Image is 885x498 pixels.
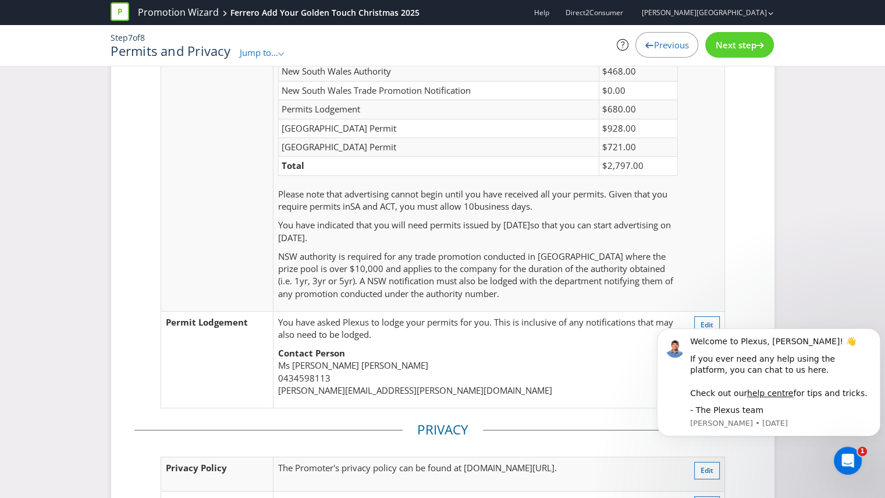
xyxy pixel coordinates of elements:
span: so that you can start advertising on [530,219,671,231]
div: Ask a question [24,167,195,179]
div: AI Agent and team can help [24,179,195,191]
img: logo [23,22,86,41]
span: Please note that advertising cannot begin until you have received all your permits. Given that yo... [278,188,667,212]
span: Edit [701,465,713,475]
td: Permit Lodgement [161,311,273,408]
span: You have indicated that you will need permits issued by [278,219,501,231]
h1: Permits and Privacy [111,44,230,58]
span: Step [111,32,128,43]
span: [DOMAIN_NAME][URL] [464,462,555,474]
span: Ms [278,359,290,371]
img: Profile image for Khris [136,19,159,42]
iframe: Intercom notifications message [652,312,885,467]
div: Deleting documents [17,274,216,295]
div: Delegating document approval and signing [24,300,195,324]
a: [PERSON_NAME][GEOGRAPHIC_DATA] [630,8,766,17]
p: Hi [PERSON_NAME] 👋 [23,83,209,122]
strong: Contact Person [278,347,345,359]
button: Messages [77,363,155,410]
span: 10 [464,200,474,212]
span: Previous [653,39,688,51]
td: $0.00 [599,81,677,100]
legend: Privacy [403,421,483,439]
iframe: Intercom live chat [834,447,862,475]
span: [DATE] [278,232,305,243]
td: New South Wales Trade Promotion Notification [279,81,599,100]
span: Home [26,393,52,401]
span: [PERSON_NAME][EMAIL_ADDRESS][PERSON_NAME][DOMAIN_NAME] [278,384,552,396]
div: Requesting legal support [17,329,216,351]
div: Requesting legal support [24,334,195,346]
div: Profile image for Jillian [158,19,182,42]
span: 7 [128,32,133,43]
td: Permit Requirements [161,6,273,311]
span: Next step [715,39,756,51]
p: You have asked Plexus to lodge your permits for you. This is inclusive of any notifications that ... [278,316,677,341]
td: Privacy Policy [161,457,273,492]
div: Deleting documents [24,278,195,291]
span: . [305,232,307,243]
div: Close [200,19,221,40]
div: Ask a questionAI Agent and team can help [12,157,221,201]
span: 1 [858,447,867,456]
button: Edit [694,462,720,479]
p: How can we help? [23,122,209,142]
span: [PERSON_NAME] [292,359,359,371]
div: Pausing or cancelling a document workflow [17,240,216,274]
td: $721.00 [599,138,677,157]
span: of [133,32,140,43]
div: Delegating document approval and signing [17,295,216,329]
span: s [526,200,530,212]
span: Help [184,393,203,401]
span: SA and ACT [350,200,395,212]
span: . [555,462,557,474]
td: Permits Lodgement [279,100,599,119]
span: [DATE] [503,219,530,231]
td: $680.00 [599,100,677,119]
strong: Total [282,160,304,171]
div: Ferrero Add Your Golden Touch Christmas 2025 [230,7,420,19]
span: [PERSON_NAME] [361,359,428,371]
td: [GEOGRAPHIC_DATA] Permit [279,119,599,137]
div: Pausing or cancelling a document workflow [24,245,195,269]
button: Search for help [17,212,216,235]
span: Search for help [24,218,94,230]
span: The Promoter's privacy policy can be found at [278,462,461,474]
span: Direct2Consumer [565,8,623,17]
a: Promotion Wizard [138,6,219,19]
p: NSW authority is required for any trade promotion conducted in [GEOGRAPHIC_DATA] where the prize ... [278,250,677,301]
span: . [530,200,532,212]
a: Help [534,8,549,17]
button: Help [155,363,233,410]
td: [GEOGRAPHIC_DATA] Permit [279,138,599,157]
span: , you must allow [395,200,461,212]
td: $928.00 [599,119,677,137]
img: Profile image for Basil [114,19,137,42]
span: Jump to... [240,47,278,58]
span: 8 [140,32,145,43]
td: $2,797.00 [599,157,677,175]
span: Messages [97,393,137,401]
span: 0434598113 [278,372,330,384]
span: business day [474,200,526,212]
